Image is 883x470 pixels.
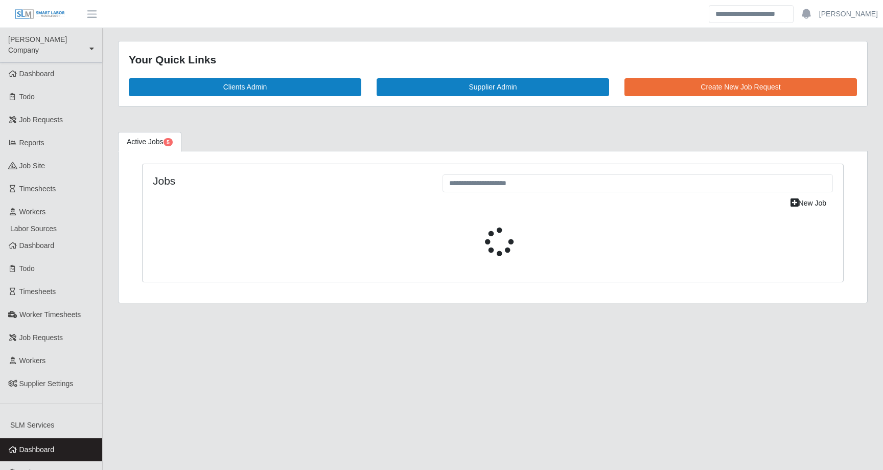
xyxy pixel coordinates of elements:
[19,264,35,273] span: Todo
[19,287,56,296] span: Timesheets
[377,78,609,96] a: Supplier Admin
[19,310,81,319] span: Worker Timesheets
[19,445,55,454] span: Dashboard
[118,132,181,152] a: Active Jobs
[19,356,46,365] span: Workers
[19,70,55,78] span: Dashboard
[784,194,833,212] a: New Job
[709,5,794,23] input: Search
[19,208,46,216] span: Workers
[14,9,65,20] img: SLM Logo
[19,93,35,101] span: Todo
[164,138,173,146] span: Pending Jobs
[19,333,63,342] span: Job Requests
[624,78,857,96] a: Create New Job Request
[19,139,44,147] span: Reports
[129,78,361,96] a: Clients Admin
[129,52,857,68] div: Your Quick Links
[153,174,427,187] h4: Jobs
[19,162,45,170] span: job site
[19,241,55,250] span: Dashboard
[19,116,63,124] span: Job Requests
[19,379,74,388] span: Supplier Settings
[819,9,878,19] a: [PERSON_NAME]
[10,421,54,429] span: SLM Services
[19,185,56,193] span: Timesheets
[10,225,57,233] span: Labor Sources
